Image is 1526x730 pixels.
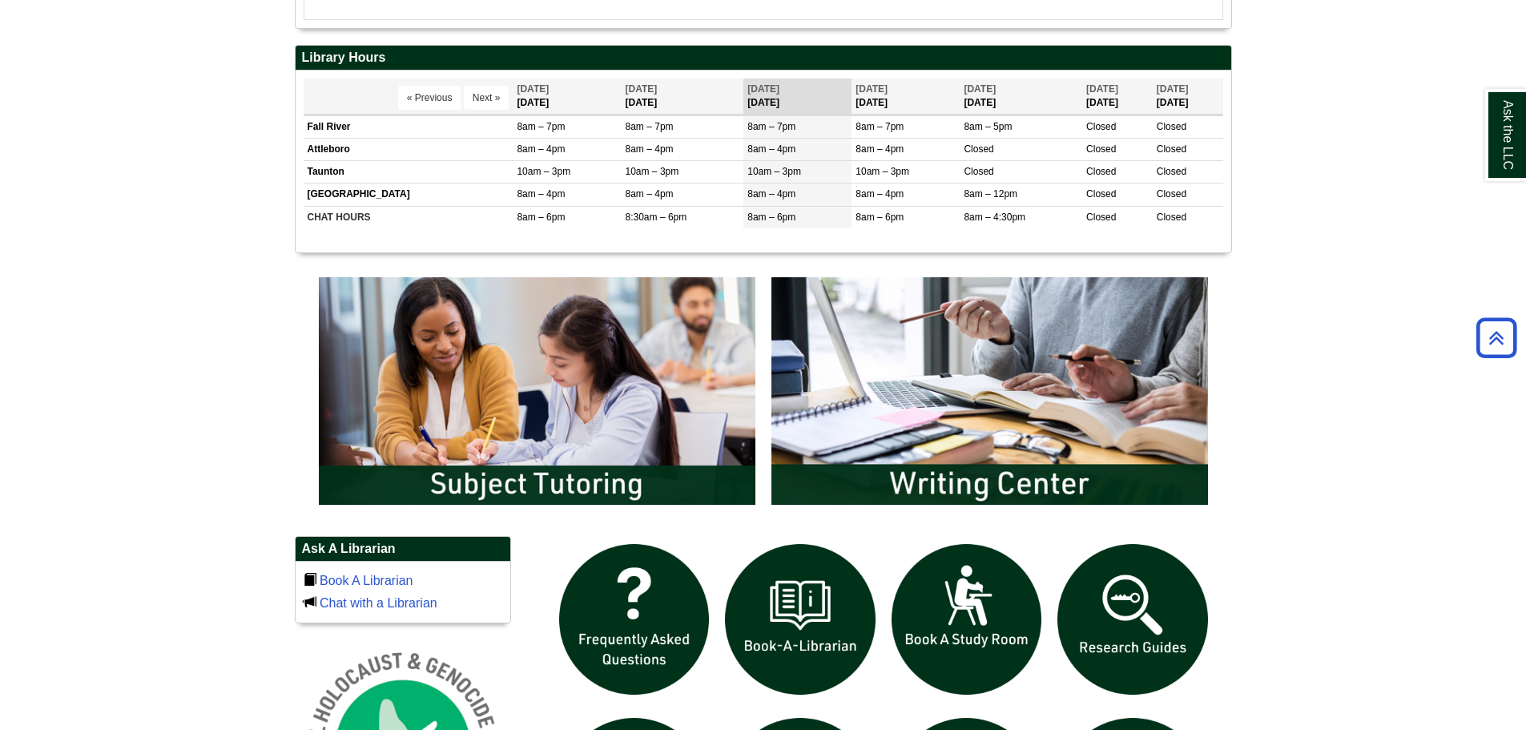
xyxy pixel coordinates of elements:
[296,46,1231,71] h2: Library Hours
[1471,327,1522,349] a: Back to Top
[852,79,960,115] th: [DATE]
[856,83,888,95] span: [DATE]
[311,269,763,513] img: Subject Tutoring Information
[551,536,718,703] img: frequently asked questions
[747,121,795,132] span: 8am – 7pm
[856,188,904,200] span: 8am – 4pm
[964,188,1017,200] span: 8am – 12pm
[626,83,658,95] span: [DATE]
[856,143,904,155] span: 8am – 4pm
[1086,212,1116,223] span: Closed
[856,121,904,132] span: 8am – 7pm
[626,143,674,155] span: 8am – 4pm
[626,212,687,223] span: 8:30am – 6pm
[296,537,510,562] h2: Ask A Librarian
[717,536,884,703] img: Book a Librarian icon links to book a librarian web page
[1086,143,1116,155] span: Closed
[1157,143,1186,155] span: Closed
[517,166,570,177] span: 10am – 3pm
[960,79,1082,115] th: [DATE]
[747,188,795,200] span: 8am – 4pm
[304,206,513,228] td: CHAT HOURS
[1153,79,1223,115] th: [DATE]
[320,596,437,610] a: Chat with a Librarian
[517,188,565,200] span: 8am – 4pm
[1086,188,1116,200] span: Closed
[1157,212,1186,223] span: Closed
[964,166,993,177] span: Closed
[320,574,413,587] a: Book A Librarian
[763,269,1216,513] img: Writing Center Information
[1086,166,1116,177] span: Closed
[964,121,1012,132] span: 8am – 5pm
[1082,79,1153,115] th: [DATE]
[747,143,795,155] span: 8am – 4pm
[1157,188,1186,200] span: Closed
[747,212,795,223] span: 8am – 6pm
[1049,536,1216,703] img: Research Guides icon links to research guides web page
[398,86,461,110] button: « Previous
[1157,83,1189,95] span: [DATE]
[856,166,909,177] span: 10am – 3pm
[1157,121,1186,132] span: Closed
[626,121,674,132] span: 8am – 7pm
[517,83,549,95] span: [DATE]
[743,79,852,115] th: [DATE]
[464,86,509,110] button: Next »
[1086,83,1118,95] span: [DATE]
[1086,121,1116,132] span: Closed
[304,116,513,139] td: Fall River
[884,536,1050,703] img: book a study room icon links to book a study room web page
[626,166,679,177] span: 10am – 3pm
[304,139,513,161] td: Attleboro
[311,269,1216,520] div: slideshow
[856,212,904,223] span: 8am – 6pm
[626,188,674,200] span: 8am – 4pm
[517,143,565,155] span: 8am – 4pm
[964,143,993,155] span: Closed
[304,184,513,206] td: [GEOGRAPHIC_DATA]
[513,79,621,115] th: [DATE]
[304,161,513,184] td: Taunton
[964,212,1025,223] span: 8am – 4:30pm
[517,121,565,132] span: 8am – 7pm
[622,79,744,115] th: [DATE]
[747,166,801,177] span: 10am – 3pm
[517,212,565,223] span: 8am – 6pm
[747,83,779,95] span: [DATE]
[1157,166,1186,177] span: Closed
[964,83,996,95] span: [DATE]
